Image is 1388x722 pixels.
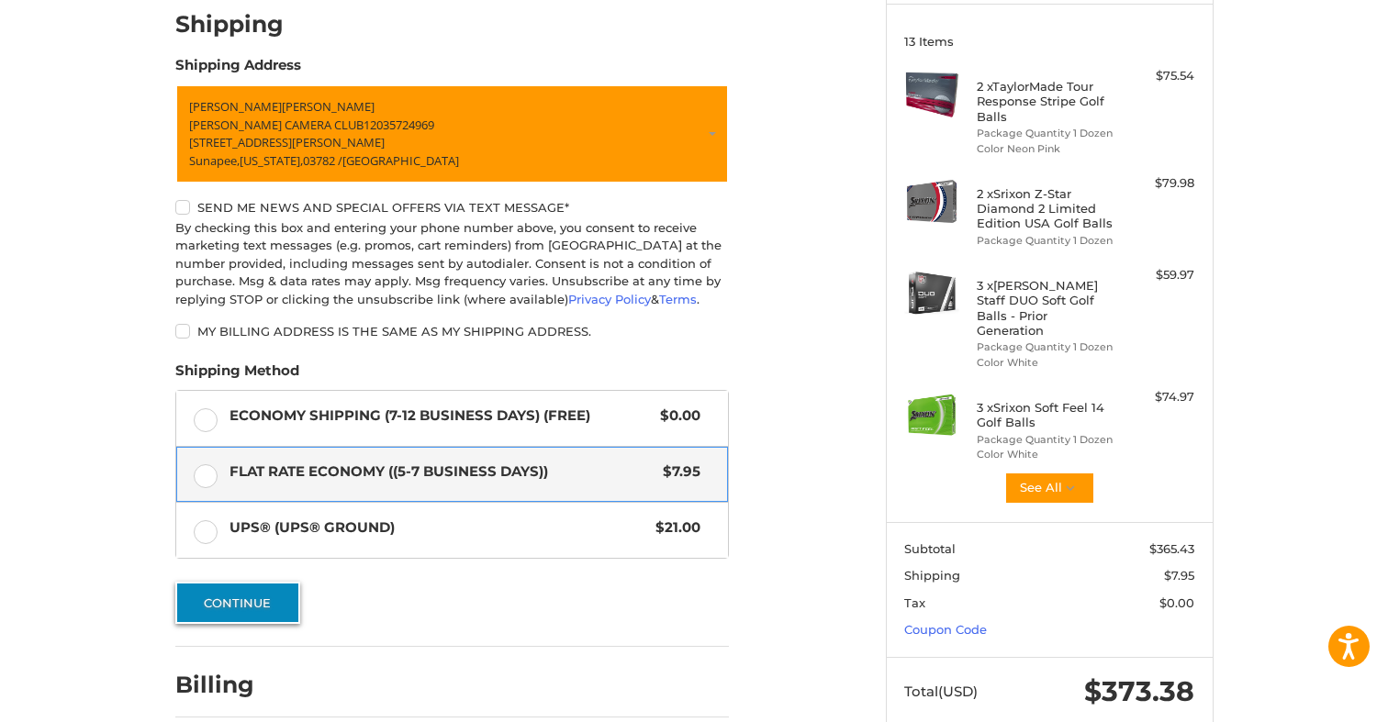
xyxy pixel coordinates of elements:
span: $373.38 [1084,674,1194,708]
div: By checking this box and entering your phone number above, you consent to receive marketing text ... [175,219,729,309]
span: UPS® (UPS® Ground) [229,517,647,539]
span: Flat Rate Economy ((5-7 Business Days)) [229,461,655,483]
div: $74.97 [1122,388,1194,406]
span: $0.00 [652,405,701,427]
span: $7.95 [655,461,701,483]
li: Package Quantity 1 Dozen [977,339,1117,355]
h4: 3 x Srixon Soft Feel 14 Golf Balls [977,400,1117,430]
span: [US_STATE], [240,152,303,169]
span: Total (USD) [904,683,978,700]
span: Shipping [904,568,960,583]
span: Sunapee, [189,152,240,169]
button: See All [1004,472,1095,505]
span: Economy Shipping (7-12 Business Days) (Free) [229,405,652,427]
li: Package Quantity 1 Dozen [977,233,1117,249]
li: Package Quantity 1 Dozen [977,432,1117,448]
label: My billing address is the same as my shipping address. [175,324,729,339]
a: Coupon Code [904,622,987,637]
span: Subtotal [904,541,956,556]
a: Privacy Policy [568,292,651,306]
h2: Billing [175,671,283,699]
h4: 3 x [PERSON_NAME] Staff DUO Soft Golf Balls - Prior Generation [977,278,1117,338]
li: Package Quantity 1 Dozen [977,126,1117,141]
a: Terms [659,292,697,306]
div: $79.98 [1122,174,1194,193]
span: $7.95 [1164,568,1194,583]
span: [PERSON_NAME] CAMERA CLUB [189,117,364,133]
span: $365.43 [1149,541,1194,556]
li: Color White [977,355,1117,371]
h4: 2 x TaylorMade Tour Response Stripe Golf Balls [977,79,1117,124]
div: $75.54 [1122,67,1194,85]
span: [GEOGRAPHIC_DATA] [342,152,459,169]
a: Enter or select a different address [175,84,729,183]
li: Color Neon Pink [977,141,1117,157]
div: $59.97 [1122,266,1194,284]
legend: Shipping Address [175,55,301,84]
span: $21.00 [647,517,701,539]
span: [PERSON_NAME] [282,98,375,115]
span: 12035724969 [364,117,434,133]
span: Tax [904,595,925,610]
h2: Shipping [175,10,284,39]
span: 03782 / [303,152,342,169]
button: Continue [175,582,300,624]
iframe: Google Customer Reviews [1237,672,1388,722]
h4: 2 x Srixon Z-Star Diamond 2 Limited Edition USA Golf Balls [977,186,1117,231]
span: [PERSON_NAME] [189,98,282,115]
li: Color White [977,447,1117,462]
h3: 13 Items [904,34,1194,49]
label: Send me news and special offers via text message* [175,200,729,215]
span: $0.00 [1159,595,1194,610]
legend: Shipping Method [175,361,299,390]
span: [STREET_ADDRESS][PERSON_NAME] [189,134,385,150]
